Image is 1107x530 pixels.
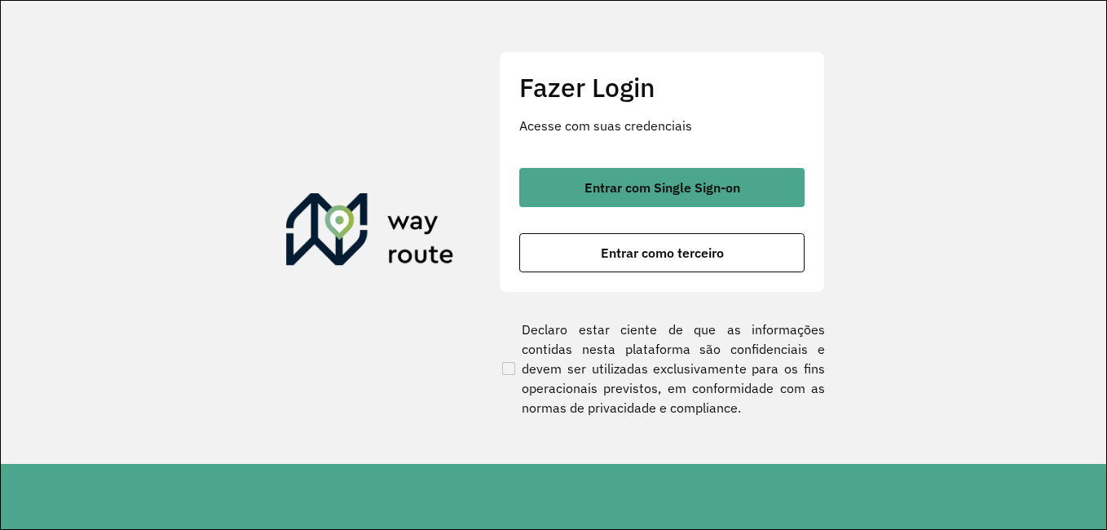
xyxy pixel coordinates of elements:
[601,246,724,259] span: Entrar como terceiro
[584,181,740,194] span: Entrar com Single Sign-on
[519,168,805,207] button: button
[519,233,805,272] button: button
[499,320,825,417] label: Declaro estar ciente de que as informações contidas nesta plataforma são confidenciais e devem se...
[519,116,805,135] p: Acesse com suas credenciais
[286,193,454,272] img: Roteirizador AmbevTech
[519,72,805,103] h2: Fazer Login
